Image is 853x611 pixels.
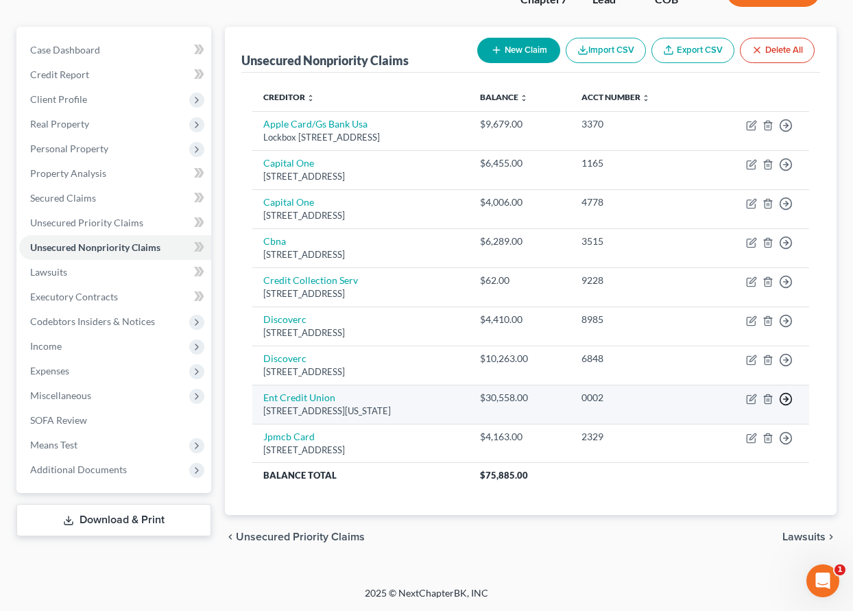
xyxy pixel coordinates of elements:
[263,196,314,208] a: Capital One
[834,564,845,575] span: 1
[263,405,458,418] div: [STREET_ADDRESS][US_STATE]
[19,161,211,186] a: Property Analysis
[480,274,560,287] div: $62.00
[30,118,89,130] span: Real Property
[263,287,458,300] div: [STREET_ADDRESS]
[477,38,560,63] button: New Claim
[263,131,458,144] div: Lockbox [STREET_ADDRESS]
[263,157,314,169] a: Capital One
[263,118,368,130] a: Apple Card/Gs Bank Usa
[581,352,690,366] div: 6848
[30,69,89,80] span: Credit Report
[19,285,211,309] a: Executory Contracts
[480,235,560,248] div: $6,289.00
[263,326,458,339] div: [STREET_ADDRESS]
[581,313,690,326] div: 8985
[263,366,458,379] div: [STREET_ADDRESS]
[19,260,211,285] a: Lawsuits
[480,92,528,102] a: Balance unfold_more
[30,93,87,105] span: Client Profile
[225,531,365,542] button: chevron_left Unsecured Priority Claims
[581,92,650,102] a: Acct Number unfold_more
[30,340,62,352] span: Income
[480,117,560,131] div: $9,679.00
[30,291,118,302] span: Executory Contracts
[263,209,458,222] div: [STREET_ADDRESS]
[263,235,286,247] a: Cbna
[30,44,100,56] span: Case Dashboard
[263,444,458,457] div: [STREET_ADDRESS]
[19,235,211,260] a: Unsecured Nonpriority Claims
[782,531,837,542] button: Lawsuits chevron_right
[30,464,127,475] span: Additional Documents
[581,235,690,248] div: 3515
[581,430,690,444] div: 2329
[651,38,734,63] a: Export CSV
[740,38,815,63] button: Delete All
[30,414,87,426] span: SOFA Review
[263,248,458,261] div: [STREET_ADDRESS]
[806,564,839,597] iframe: Intercom live chat
[19,408,211,433] a: SOFA Review
[581,391,690,405] div: 0002
[30,439,77,451] span: Means Test
[263,313,307,325] a: Discoverc
[480,430,560,444] div: $4,163.00
[480,352,560,366] div: $10,263.00
[16,504,211,536] a: Download & Print
[263,92,315,102] a: Creditor unfold_more
[480,391,560,405] div: $30,558.00
[36,586,817,611] div: 2025 © NextChapterBK, INC
[263,352,307,364] a: Discoverc
[30,241,160,253] span: Unsecured Nonpriority Claims
[581,274,690,287] div: 9228
[19,186,211,211] a: Secured Claims
[19,62,211,87] a: Credit Report
[566,38,646,63] button: Import CSV
[642,94,650,102] i: unfold_more
[30,390,91,401] span: Miscellaneous
[263,392,335,403] a: Ent Credit Union
[30,365,69,376] span: Expenses
[480,156,560,170] div: $6,455.00
[30,266,67,278] span: Lawsuits
[581,117,690,131] div: 3370
[19,38,211,62] a: Case Dashboard
[480,195,560,209] div: $4,006.00
[236,531,365,542] span: Unsecured Priority Claims
[581,156,690,170] div: 1165
[263,274,358,286] a: Credit Collection Serv
[263,431,315,442] a: Jpmcb Card
[826,531,837,542] i: chevron_right
[520,94,528,102] i: unfold_more
[30,192,96,204] span: Secured Claims
[252,463,469,488] th: Balance Total
[307,94,315,102] i: unfold_more
[30,315,155,327] span: Codebtors Insiders & Notices
[225,531,236,542] i: chevron_left
[263,170,458,183] div: [STREET_ADDRESS]
[581,195,690,209] div: 4778
[19,211,211,235] a: Unsecured Priority Claims
[241,52,409,69] div: Unsecured Nonpriority Claims
[30,167,106,179] span: Property Analysis
[782,531,826,542] span: Lawsuits
[480,313,560,326] div: $4,410.00
[30,143,108,154] span: Personal Property
[480,470,528,481] span: $75,885.00
[30,217,143,228] span: Unsecured Priority Claims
